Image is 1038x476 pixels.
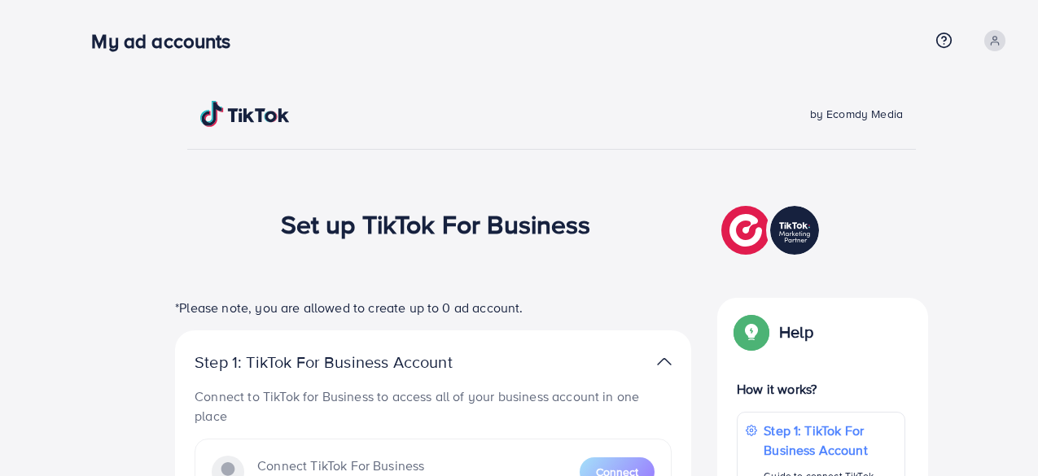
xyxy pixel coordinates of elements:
p: Step 1: TikTok For Business Account [195,352,504,372]
p: How it works? [737,379,905,399]
h1: Set up TikTok For Business [281,208,591,239]
span: by Ecomdy Media [810,106,903,122]
h3: My ad accounts [91,29,243,53]
p: Step 1: TikTok For Business Account [764,421,896,460]
img: Popup guide [737,317,766,347]
p: Help [779,322,813,342]
img: TikTok partner [721,202,823,259]
p: *Please note, you are allowed to create up to 0 ad account. [175,298,691,317]
img: TikTok partner [657,350,672,373]
img: TikTok [200,101,290,127]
